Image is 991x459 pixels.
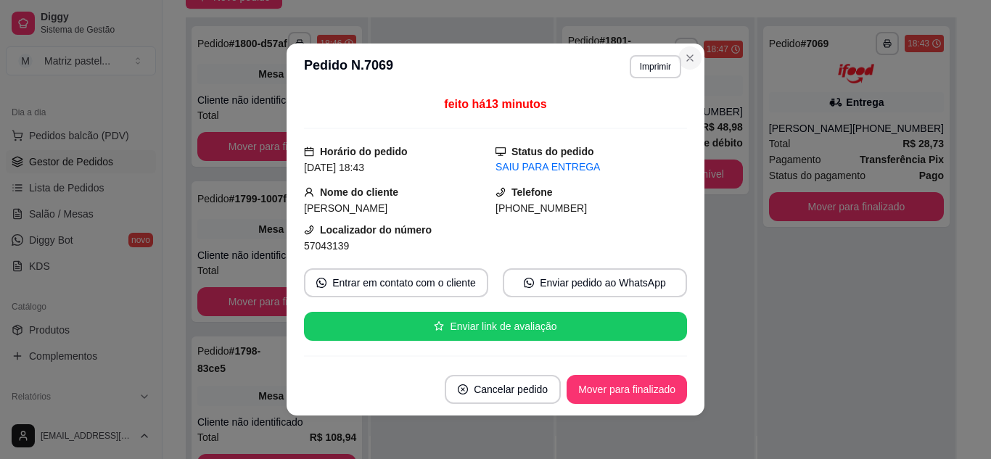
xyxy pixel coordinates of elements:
span: feito há 13 minutos [444,98,546,110]
button: close-circleCancelar pedido [445,375,561,404]
strong: Localizador do número [320,224,432,236]
div: SAIU PARA ENTREGA [495,160,687,175]
strong: Status do pedido [511,146,594,157]
strong: Horário do pedido [320,146,408,157]
span: star [434,321,444,331]
span: desktop [495,146,506,157]
strong: Nome do cliente [320,186,398,198]
span: whats-app [316,278,326,288]
span: [PHONE_NUMBER] [495,202,587,214]
span: close-circle [458,384,468,394]
button: Mover para finalizado [567,375,687,404]
span: user [304,187,314,197]
span: [DATE] 18:43 [304,162,364,173]
span: phone [495,187,506,197]
button: whats-appEnviar pedido ao WhatsApp [503,268,687,297]
strong: Telefone [511,186,553,198]
span: whats-app [524,278,534,288]
button: starEnviar link de avaliação [304,312,687,341]
span: [PERSON_NAME] [304,202,387,214]
span: phone [304,225,314,235]
button: whats-appEntrar em contato com o cliente [304,268,488,297]
span: calendar [304,146,314,157]
button: Imprimir [630,55,681,78]
button: Close [678,46,702,70]
span: 57043139 [304,240,349,252]
h3: Pedido N. 7069 [304,55,393,78]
